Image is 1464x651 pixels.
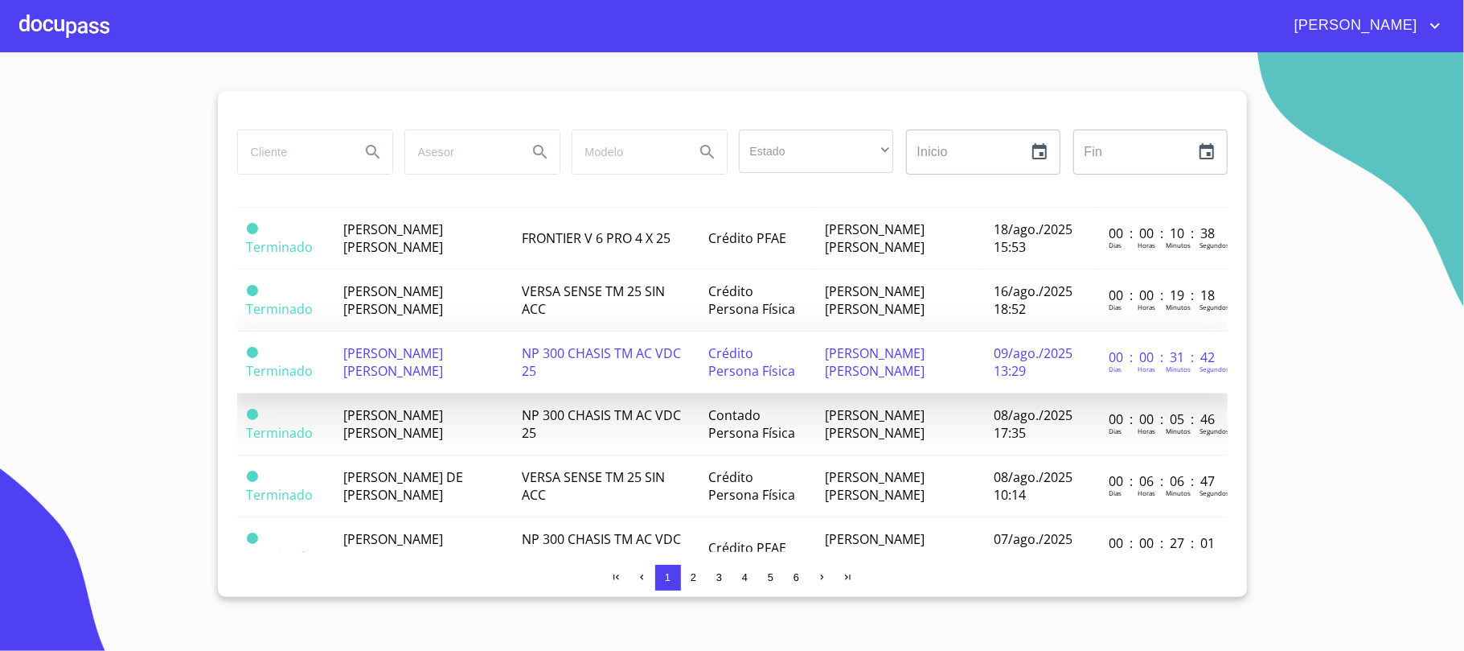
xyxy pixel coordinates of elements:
span: [PERSON_NAME] [PERSON_NAME] [826,468,925,504]
span: Terminado [247,238,314,256]
p: Dias [1109,303,1122,311]
span: Terminado [247,300,314,318]
span: 6 [794,571,799,583]
span: Terminado [247,533,258,544]
p: Minutos [1166,241,1191,249]
p: Segundos [1199,488,1229,497]
p: Horas [1138,426,1155,435]
span: [PERSON_NAME] [PERSON_NAME] [826,344,925,380]
span: NP 300 CHASIS TM AC VDC 25 [522,406,681,442]
span: Terminado [247,548,314,566]
p: Dias [1109,426,1122,435]
span: [PERSON_NAME] [PERSON_NAME] [826,220,925,256]
p: Minutos [1166,488,1191,497]
p: Minutos [1166,303,1191,311]
input: search [405,130,515,174]
p: Segundos [1199,303,1229,311]
p: Segundos [1199,365,1229,373]
p: Horas [1138,303,1155,311]
button: 6 [784,565,810,591]
span: 08/ago./2025 10:14 [994,468,1072,504]
p: Minutos [1166,365,1191,373]
span: 16/ago./2025 18:52 [994,282,1072,318]
p: 00 : 00 : 27 : 01 [1109,534,1217,552]
span: 5 [768,571,773,583]
p: Horas [1138,488,1155,497]
button: Search [354,133,392,171]
span: 07/ago./2025 20:56 [994,530,1072,566]
span: 18/ago./2025 15:53 [994,220,1072,256]
p: Minutos [1166,550,1191,559]
p: Segundos [1199,550,1229,559]
p: 00 : 00 : 19 : 18 [1109,286,1217,304]
span: [PERSON_NAME] [PERSON_NAME] [343,220,443,256]
p: 00 : 00 : 10 : 38 [1109,225,1217,242]
button: Search [521,133,560,171]
p: Minutos [1166,426,1191,435]
button: 4 [732,565,758,591]
span: Crédito Persona Física [708,468,795,504]
p: Horas [1138,365,1155,373]
span: Contado Persona Física [708,406,795,442]
p: Segundos [1199,426,1229,435]
span: [PERSON_NAME] [1282,13,1425,39]
span: Terminado [247,362,314,380]
span: 1 [665,571,670,583]
span: FRONTIER V 6 PRO 4 X 25 [522,229,670,247]
span: Terminado [247,223,258,234]
p: 00 : 00 : 05 : 46 [1109,410,1217,428]
span: Terminado [247,486,314,504]
p: Segundos [1199,241,1229,249]
span: Terminado [247,424,314,442]
p: Dias [1109,550,1122,559]
button: 1 [655,565,681,591]
span: Crédito PFAE [708,539,786,557]
span: VERSA SENSE TM 25 SIN ACC [522,282,665,318]
span: 09/ago./2025 13:29 [994,344,1072,380]
span: Terminado [247,347,258,358]
span: [PERSON_NAME] [PERSON_NAME] [343,406,443,442]
p: Dias [1109,241,1122,249]
p: Dias [1109,488,1122,497]
span: [PERSON_NAME] [PERSON_NAME] [343,530,443,566]
button: account of current user [1282,13,1445,39]
span: Crédito Persona Física [708,344,795,380]
span: VERSA SENSE TM 25 SIN ACC [522,468,665,504]
span: [PERSON_NAME] [PERSON_NAME] [826,282,925,318]
p: Horas [1138,550,1155,559]
span: Crédito PFAE [708,229,786,247]
span: 3 [716,571,722,583]
button: 5 [758,565,784,591]
p: Dias [1109,365,1122,373]
div: ​ [739,130,893,173]
button: 3 [707,565,732,591]
input: search [572,130,682,174]
span: [PERSON_NAME] [PERSON_NAME] [826,530,925,566]
p: Horas [1138,241,1155,249]
span: Crédito Persona Física [708,282,795,318]
span: [PERSON_NAME] [PERSON_NAME] [343,344,443,380]
span: [PERSON_NAME] [PERSON_NAME] [826,406,925,442]
p: 00 : 00 : 31 : 42 [1109,348,1217,366]
button: 2 [681,565,707,591]
span: [PERSON_NAME] [PERSON_NAME] [343,282,443,318]
span: [PERSON_NAME] DE [PERSON_NAME] [343,468,463,504]
input: search [238,130,347,174]
span: NP 300 CHASIS TM AC VDC 25 [522,344,681,380]
span: 2 [691,571,696,583]
span: Terminado [247,285,258,296]
span: Terminado [247,409,258,420]
span: NP 300 CHASIS TM AC VDC 25 [522,530,681,566]
span: 08/ago./2025 17:35 [994,406,1072,442]
p: 00 : 06 : 06 : 47 [1109,472,1217,490]
span: Terminado [247,471,258,482]
span: 4 [742,571,748,583]
button: Search [688,133,727,171]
